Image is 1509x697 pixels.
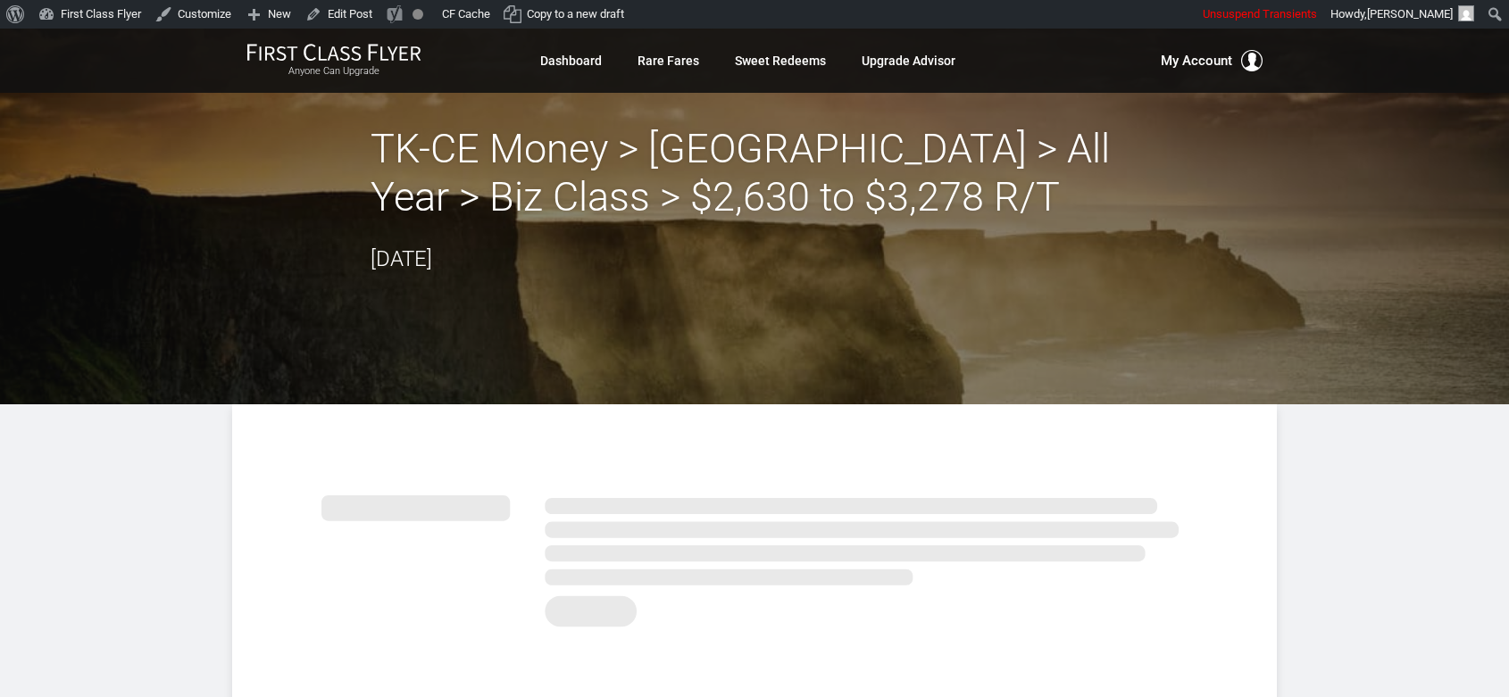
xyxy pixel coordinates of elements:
small: Anyone Can Upgrade [246,65,421,78]
h2: TK-CE Money > [GEOGRAPHIC_DATA] > All Year > Biz Class > $2,630 to $3,278 R/T [371,125,1138,221]
a: Dashboard [540,45,602,77]
span: [PERSON_NAME] [1367,7,1453,21]
span: My Account [1161,50,1232,71]
a: Rare Fares [638,45,699,77]
img: summary.svg [321,476,1188,637]
a: Upgrade Advisor [862,45,955,77]
a: First Class FlyerAnyone Can Upgrade [246,43,421,79]
button: My Account [1161,50,1263,71]
span: Unsuspend Transients [1203,7,1317,21]
time: [DATE] [371,246,432,271]
a: Sweet Redeems [735,45,826,77]
img: First Class Flyer [246,43,421,62]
